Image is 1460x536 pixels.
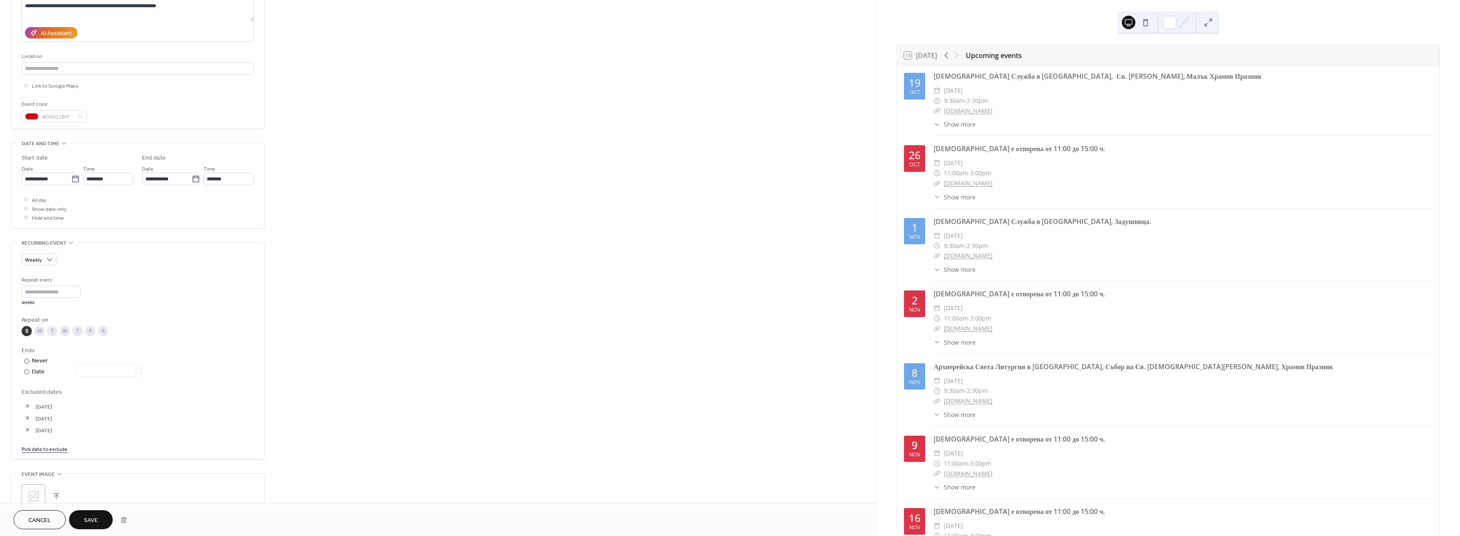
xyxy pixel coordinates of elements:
[142,154,166,163] div: End date
[934,158,940,168] div: ​
[203,165,215,174] span: Time
[944,376,963,386] span: [DATE]
[934,507,1105,516] a: [DEMOGRAPHIC_DATA] е отворена от 11:00 до 15:00 ч.
[944,251,993,260] a: [DOMAIN_NAME]
[47,326,57,336] div: T
[967,241,988,251] span: 2:30pm
[944,303,963,313] span: [DATE]
[36,402,254,411] span: [DATE]
[909,90,920,95] div: Oct
[909,513,920,523] div: 16
[22,276,79,285] div: Repeat every
[909,307,920,313] div: Nov
[934,168,940,178] div: ​
[944,193,976,202] span: Show more
[22,154,48,163] div: Start date
[934,362,1333,371] a: Архиерейска Света Литургия в [GEOGRAPHIC_DATA], Събор на Св. [DEMOGRAPHIC_DATA][PERSON_NAME], Хра...
[944,410,976,419] span: Show more
[72,326,83,336] div: T
[912,440,918,450] div: 9
[912,295,918,306] div: 2
[34,326,44,336] div: M
[85,326,95,336] div: F
[944,96,965,106] span: 9:30am
[970,313,991,323] span: 3:00pm
[22,300,81,306] div: weeks
[967,386,988,396] span: 2:30pm
[934,410,976,419] button: ​Show more
[60,326,70,336] div: W
[934,289,1105,298] a: [DEMOGRAPHIC_DATA] е отворена от 11:00 до 15:00 ч.
[944,231,963,241] span: [DATE]
[22,326,32,336] div: S
[944,168,968,178] span: 11:00am
[934,96,940,106] div: ​
[934,313,940,323] div: ​
[934,120,940,129] div: ​
[967,96,988,106] span: 2:30pm
[944,313,968,323] span: 11:00am
[22,100,85,109] div: Event color
[944,338,976,347] span: Show more
[970,168,991,178] span: 3:00pm
[965,96,967,106] span: -
[944,265,976,274] span: Show more
[32,214,64,223] span: Hide end time
[69,510,113,529] button: Save
[934,448,940,459] div: ​
[965,241,967,251] span: -
[968,459,970,469] span: -
[32,367,142,377] div: Date
[944,483,976,492] span: Show more
[36,414,254,423] span: [DATE]
[934,193,940,202] div: ​
[142,165,153,174] span: Date
[22,346,252,355] div: Ends
[934,323,940,334] div: ​
[944,107,993,115] a: [DOMAIN_NAME]
[934,338,940,347] div: ​
[909,235,920,240] div: Nov
[909,380,920,385] div: Nov
[912,222,918,233] div: 1
[22,484,45,508] div: ;
[32,196,47,205] span: All day
[36,426,254,435] span: [DATE]
[25,27,78,39] button: AI Assistant
[84,516,98,525] span: Save
[970,459,991,469] span: 3:00pm
[968,168,970,178] span: -
[944,448,963,459] span: [DATE]
[934,521,940,531] div: ​
[944,158,963,168] span: [DATE]
[42,113,73,122] span: #D0021BFF
[934,434,1105,444] a: [DEMOGRAPHIC_DATA] е отворена от 11:00 до 15:00 ч.
[934,396,940,406] div: ​
[934,338,976,347] button: ​Show more
[965,386,967,396] span: -
[934,410,940,419] div: ​
[909,150,920,160] div: 26
[32,205,67,214] span: Show date only
[934,483,940,492] div: ​
[25,255,42,265] span: Weekly
[22,470,55,479] span: Event image
[14,510,66,529] button: Cancel
[934,144,1105,153] a: [DEMOGRAPHIC_DATA] е отворена от 11:00 до 15:00 ч.
[944,397,993,405] a: [DOMAIN_NAME]
[934,459,940,469] div: ​
[909,77,920,88] div: 19
[909,452,920,458] div: Nov
[909,162,920,168] div: Oct
[22,52,252,61] div: Location
[934,193,976,202] button: ​Show more
[22,239,67,248] span: Recurring event
[28,516,51,525] span: Cancel
[944,241,965,251] span: 9:30am
[944,386,965,396] span: 9:30am
[32,82,78,91] span: Link to Google Maps
[968,313,970,323] span: -
[944,521,963,531] span: [DATE]
[934,72,1262,81] a: [DEMOGRAPHIC_DATA] Служба в [GEOGRAPHIC_DATA], Св. [PERSON_NAME], Малък Храмов Празник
